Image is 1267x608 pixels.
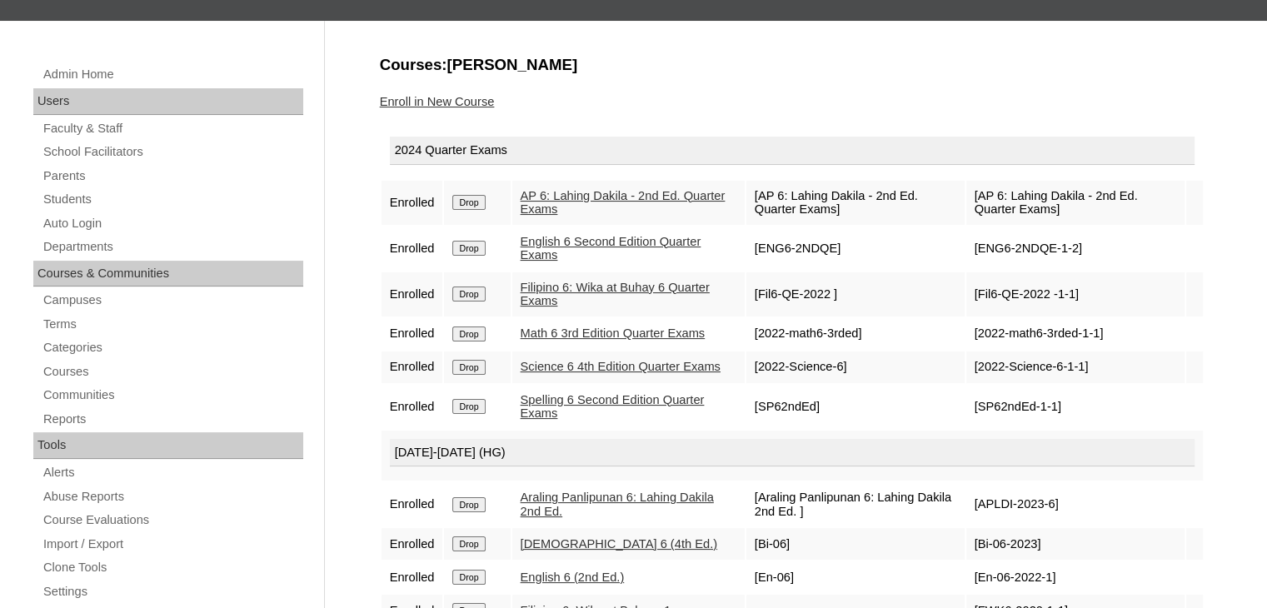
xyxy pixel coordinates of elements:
[746,482,965,526] td: [Araling Panlipunan 6: Lahing Dakila 2nd Ed. ]
[452,326,485,341] input: Drop
[452,497,485,512] input: Drop
[42,409,303,430] a: Reports
[452,287,485,302] input: Drop
[521,235,701,262] a: English 6 Second Edition Quarter Exams
[380,54,1205,76] h3: Courses:[PERSON_NAME]
[382,227,443,271] td: Enrolled
[33,261,303,287] div: Courses & Communities
[42,337,303,358] a: Categories
[380,95,495,108] a: Enroll in New Course
[390,439,1195,467] div: [DATE]-[DATE] (HG)
[746,385,965,429] td: [SP62ndEd]
[42,581,303,602] a: Settings
[746,561,965,593] td: [En-06]
[521,189,726,217] a: AP 6: Lahing Dakila - 2nd Ed. Quarter Exams
[42,237,303,257] a: Departments
[42,166,303,187] a: Parents
[746,528,965,560] td: [Bi-06]
[42,534,303,555] a: Import / Export
[452,570,485,585] input: Drop
[521,393,705,421] a: Spelling 6 Second Edition Quarter Exams
[452,399,485,414] input: Drop
[966,227,1185,271] td: [ENG6-2NDQE-1-2]
[42,385,303,406] a: Communities
[382,318,443,350] td: Enrolled
[966,528,1185,560] td: [Bi-06-2023]
[42,142,303,162] a: School Facilitators
[521,360,721,373] a: Science 6 4th Edition Quarter Exams
[966,385,1185,429] td: [SP62ndEd-1-1]
[42,314,303,335] a: Terms
[966,272,1185,316] td: [Fil6-QE-2022 -1-1]
[746,227,965,271] td: [ENG6-2NDQE]
[746,318,965,350] td: [2022-math6-3rded]
[382,482,443,526] td: Enrolled
[382,181,443,225] td: Enrolled
[42,557,303,578] a: Clone Tools
[521,281,710,308] a: Filipino 6: Wika at Buhay 6 Quarter Exams
[746,351,965,383] td: [2022-Science-6]
[42,290,303,311] a: Campuses
[382,385,443,429] td: Enrolled
[966,318,1185,350] td: [2022-math6-3rded-1-1]
[521,491,714,518] a: Araling Panlipunan 6: Lahing Dakila 2nd Ed.
[42,510,303,531] a: Course Evaluations
[42,462,303,483] a: Alerts
[521,571,625,584] a: English 6 (2nd Ed.)
[382,561,443,593] td: Enrolled
[521,326,706,340] a: Math 6 3rd Edition Quarter Exams
[42,361,303,382] a: Courses
[390,137,1195,165] div: 2024 Quarter Exams
[521,537,717,551] a: [DEMOGRAPHIC_DATA] 6 (4th Ed.)
[746,272,965,316] td: [Fil6-QE-2022 ]
[42,213,303,234] a: Auto Login
[452,195,485,210] input: Drop
[382,272,443,316] td: Enrolled
[42,118,303,139] a: Faculty & Staff
[746,181,965,225] td: [AP 6: Lahing Dakila - 2nd Ed. Quarter Exams]
[452,536,485,551] input: Drop
[42,64,303,85] a: Admin Home
[452,360,485,375] input: Drop
[42,189,303,210] a: Students
[966,482,1185,526] td: [APLDI-2023-6]
[382,528,443,560] td: Enrolled
[452,241,485,256] input: Drop
[966,181,1185,225] td: [AP 6: Lahing Dakila - 2nd Ed. Quarter Exams]
[33,88,303,115] div: Users
[382,351,443,383] td: Enrolled
[33,432,303,459] div: Tools
[42,486,303,507] a: Abuse Reports
[966,561,1185,593] td: [En-06-2022-1]
[966,351,1185,383] td: [2022-Science-6-1-1]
